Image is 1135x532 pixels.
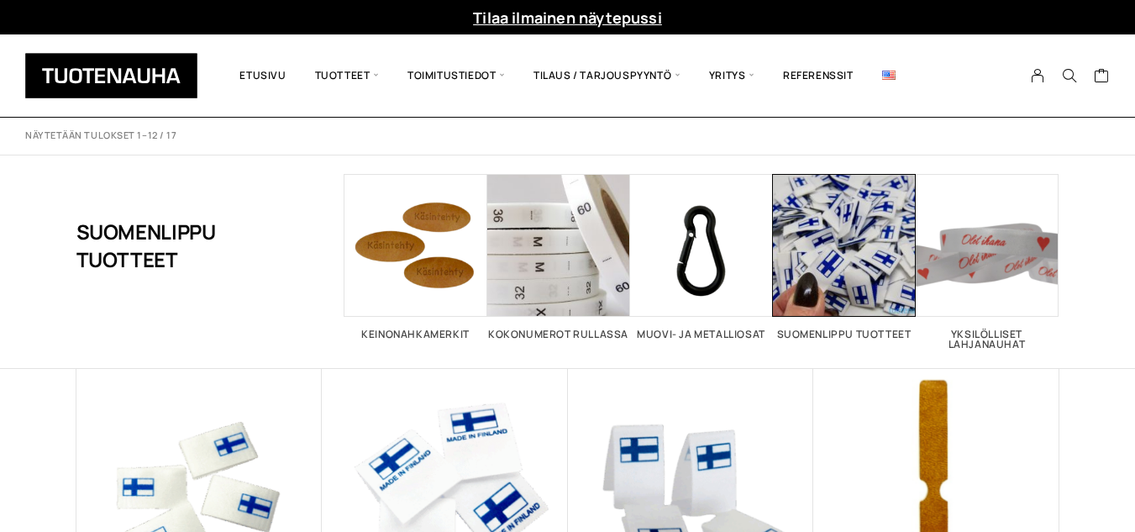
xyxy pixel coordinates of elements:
[630,329,773,340] h2: Muovi- ja metalliosat
[916,174,1059,350] a: Visit product category Yksilölliset lahjanauhat
[630,174,773,340] a: Visit product category Muovi- ja metalliosat
[773,329,916,340] h2: Suomenlippu tuotteet
[1094,67,1110,87] a: Cart
[882,71,896,80] img: English
[344,174,487,340] a: Visit product category Keinonahkamerkit
[225,47,300,104] a: Etusivu
[487,174,630,340] a: Visit product category Kokonumerot rullassa
[25,53,197,98] img: Tuotenauha Oy
[1022,68,1054,83] a: My Account
[519,47,695,104] span: Tilaus / Tarjouspyyntö
[393,47,519,104] span: Toimitustiedot
[695,47,769,104] span: Yritys
[25,129,176,142] p: Näytetään tulokset 1–12 / 17
[76,174,260,317] h1: Suomenlippu tuotteet
[773,174,916,340] a: Visit product category Suomenlippu tuotteet
[473,8,662,28] a: Tilaa ilmainen näytepussi
[916,329,1059,350] h2: Yksilölliset lahjanauhat
[769,47,868,104] a: Referenssit
[344,329,487,340] h2: Keinonahkamerkit
[487,329,630,340] h2: Kokonumerot rullassa
[301,47,393,104] span: Tuotteet
[1054,68,1085,83] button: Search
